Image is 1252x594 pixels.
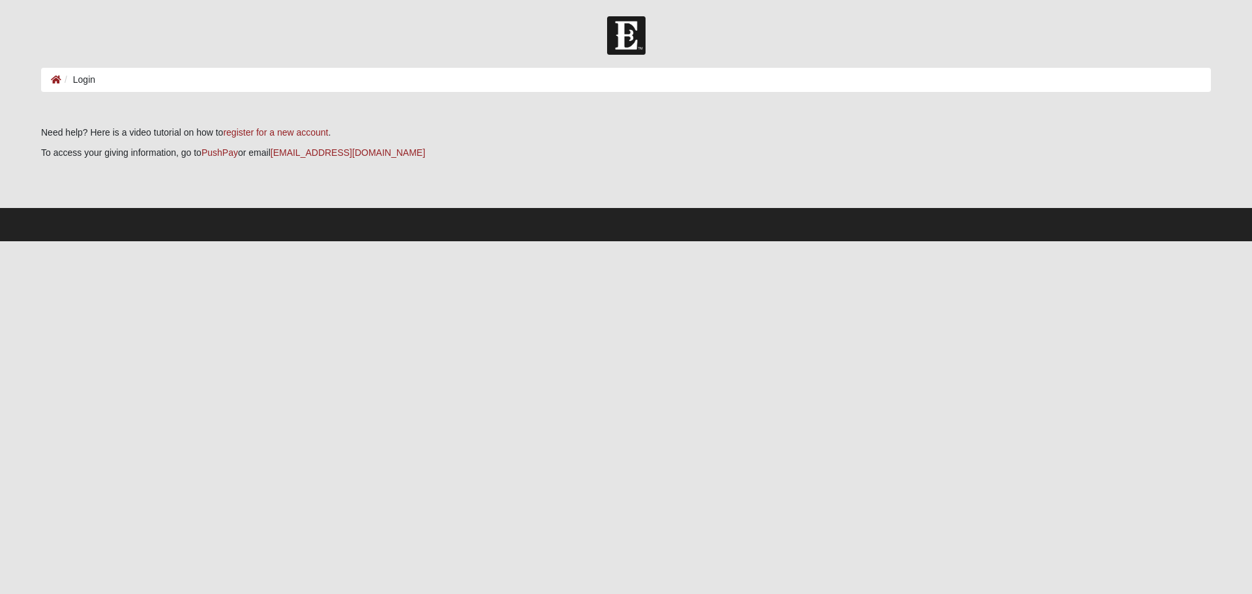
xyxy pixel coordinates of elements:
[41,146,1211,160] p: To access your giving information, go to or email
[223,127,328,138] a: register for a new account
[607,16,646,55] img: Church of Eleven22 Logo
[61,73,95,87] li: Login
[271,147,425,158] a: [EMAIL_ADDRESS][DOMAIN_NAME]
[201,147,238,158] a: PushPay
[41,126,1211,140] p: Need help? Here is a video tutorial on how to .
